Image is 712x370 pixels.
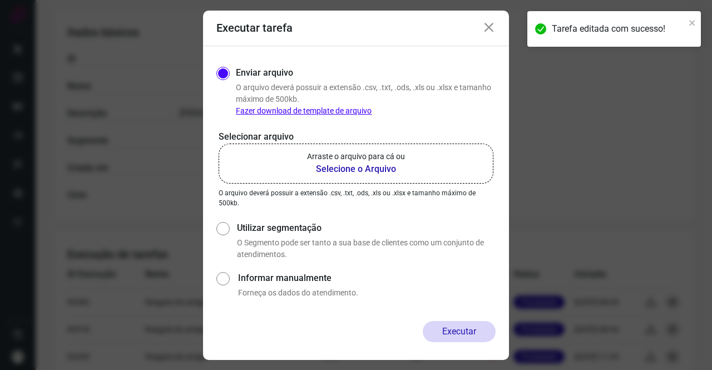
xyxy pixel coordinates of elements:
[237,237,496,260] p: O Segmento pode ser tanto a sua base de clientes como um conjunto de atendimentos.
[236,106,372,115] a: Fazer download de template de arquivo
[423,321,496,342] button: Executar
[219,130,493,144] p: Selecionar arquivo
[552,22,685,36] div: Tarefa editada com sucesso!
[238,272,496,285] label: Informar manualmente
[307,162,405,176] b: Selecione o Arquivo
[236,82,496,117] p: O arquivo deverá possuir a extensão .csv, .txt, .ods, .xls ou .xlsx e tamanho máximo de 500kb.
[689,16,696,29] button: close
[216,21,293,34] h3: Executar tarefa
[238,287,496,299] p: Forneça os dados do atendimento.
[307,151,405,162] p: Arraste o arquivo para cá ou
[219,188,493,208] p: O arquivo deverá possuir a extensão .csv, .txt, .ods, .xls ou .xlsx e tamanho máximo de 500kb.
[237,221,496,235] label: Utilizar segmentação
[236,66,293,80] label: Enviar arquivo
